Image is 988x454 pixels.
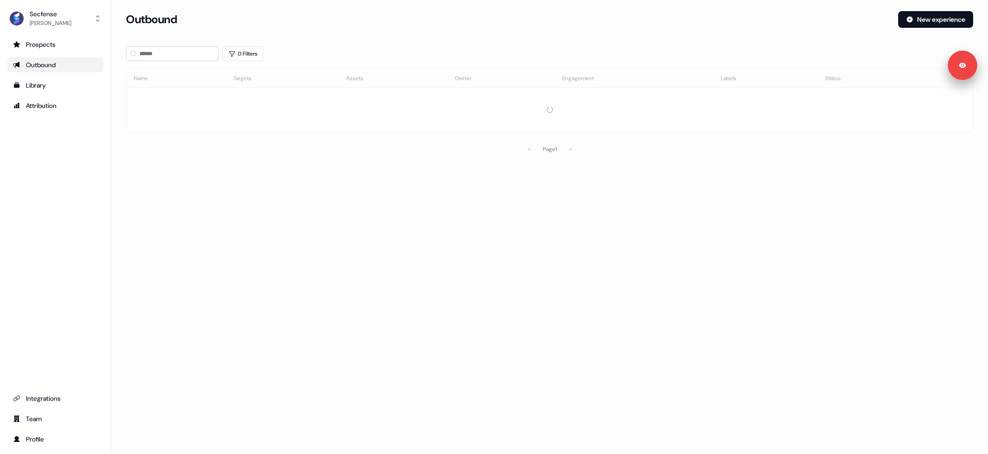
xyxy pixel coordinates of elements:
div: Team [13,414,98,423]
a: Go to outbound experience [7,57,103,72]
button: Secfense[PERSON_NAME] [7,7,103,30]
button: 0 Filters [222,46,264,61]
a: Go to prospects [7,37,103,52]
div: Integrations [13,394,98,403]
div: Prospects [13,40,98,49]
div: [PERSON_NAME] [30,19,71,28]
h3: Outbound [126,13,177,26]
button: New experience [898,11,973,28]
div: Attribution [13,101,98,110]
div: Secfense [30,9,71,19]
a: Go to integrations [7,391,103,406]
div: Library [13,81,98,90]
div: Profile [13,435,98,444]
a: Go to team [7,411,103,426]
a: Go to templates [7,78,103,93]
a: Go to attribution [7,98,103,113]
div: Outbound [13,60,98,69]
a: Go to profile [7,432,103,447]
